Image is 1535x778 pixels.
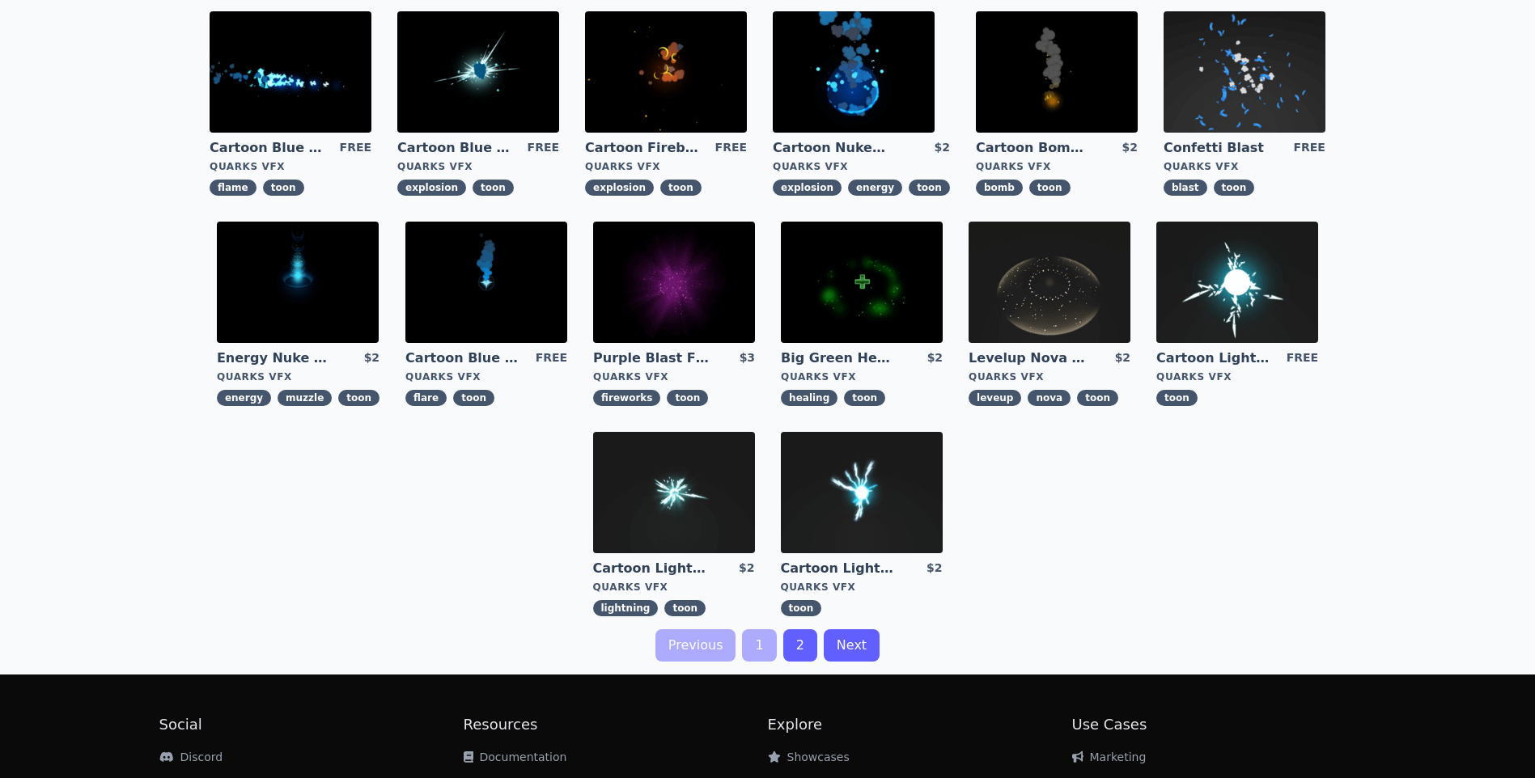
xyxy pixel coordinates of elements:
[1077,390,1118,406] span: toon
[783,629,817,662] a: 2
[927,349,943,367] div: $2
[781,432,943,553] img: imgAlt
[263,180,304,196] span: toon
[1028,390,1071,406] span: nova
[1287,349,1318,367] div: FREE
[1156,390,1198,406] span: toon
[969,222,1130,343] img: imgAlt
[773,11,935,133] img: imgAlt
[405,370,567,383] div: Quarks VFX
[768,713,1072,736] h2: Explore
[585,139,702,157] a: Cartoon Fireball Explosion
[773,139,889,157] a: Cartoon Nuke Energy Explosion
[824,629,880,662] a: Next
[976,180,1023,196] span: bomb
[453,390,494,406] span: toon
[976,139,1092,157] a: Cartoon Bomb Fuse
[715,139,747,157] div: FREE
[768,751,850,763] a: Showcases
[1164,160,1325,173] div: Quarks VFX
[593,349,710,367] a: Purple Blast Fireworks
[1156,349,1273,367] a: Cartoon Lightning Ball
[278,390,332,406] span: muzzle
[781,222,943,343] img: imgAlt
[848,180,902,196] span: energy
[1164,11,1325,133] img: imgAlt
[1293,139,1325,157] div: FREE
[340,139,371,157] div: FREE
[781,581,943,594] div: Quarks VFX
[159,751,223,763] a: Discord
[585,160,747,173] div: Quarks VFX
[593,370,755,383] div: Quarks VFX
[655,629,736,662] a: Previous
[210,11,371,133] img: imgAlt
[593,432,755,553] img: imgAlt
[781,390,837,406] span: healing
[1156,222,1318,343] img: imgAlt
[969,390,1021,406] span: leveup
[1115,349,1130,367] div: $2
[1156,370,1318,383] div: Quarks VFX
[1122,139,1137,157] div: $2
[934,139,949,157] div: $2
[1072,751,1147,763] a: Marketing
[976,11,1138,133] img: imgAlt
[664,600,706,616] span: toon
[976,160,1138,173] div: Quarks VFX
[781,560,897,577] a: Cartoon Lightning Ball with Bloom
[364,349,380,367] div: $2
[1214,180,1255,196] span: toon
[217,222,379,343] img: imgAlt
[217,370,380,383] div: Quarks VFX
[159,713,464,736] h2: Social
[909,180,950,196] span: toon
[405,349,522,367] a: Cartoon Blue Flare
[397,160,559,173] div: Quarks VFX
[844,390,885,406] span: toon
[1029,180,1071,196] span: toon
[593,581,755,594] div: Quarks VFX
[397,139,514,157] a: Cartoon Blue Gas Explosion
[1164,180,1207,196] span: blast
[969,349,1085,367] a: Levelup Nova Effect
[405,222,567,343] img: imgAlt
[217,390,271,406] span: energy
[773,180,842,196] span: explosion
[210,160,371,173] div: Quarks VFX
[593,390,660,406] span: fireworks
[969,370,1130,383] div: Quarks VFX
[397,180,466,196] span: explosion
[781,349,897,367] a: Big Green Healing Effect
[536,349,567,367] div: FREE
[593,560,710,577] a: Cartoon Lightning Ball Explosion
[473,180,514,196] span: toon
[740,349,755,367] div: $3
[1164,139,1280,157] a: Confetti Blast
[1072,713,1376,736] h2: Use Cases
[781,600,822,616] span: toon
[464,751,567,763] a: Documentation
[927,560,942,577] div: $2
[397,11,559,133] img: imgAlt
[742,629,776,662] a: 1
[585,11,747,133] img: imgAlt
[405,390,447,406] span: flare
[585,180,654,196] span: explosion
[217,349,333,367] a: Energy Nuke Muzzle Flash
[464,713,768,736] h2: Resources
[338,390,380,406] span: toon
[528,139,559,157] div: FREE
[210,139,326,157] a: Cartoon Blue Flamethrower
[667,390,708,406] span: toon
[210,180,257,196] span: flame
[739,560,754,577] div: $2
[773,160,950,173] div: Quarks VFX
[593,222,755,343] img: imgAlt
[781,370,943,383] div: Quarks VFX
[660,180,702,196] span: toon
[593,600,659,616] span: lightning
